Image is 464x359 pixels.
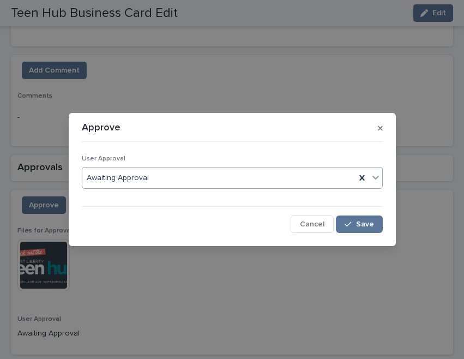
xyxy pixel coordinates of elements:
p: Approve [82,122,120,134]
span: User Approval [82,155,125,162]
button: Save [336,216,382,233]
span: Save [356,220,374,228]
span: Cancel [300,220,324,228]
span: Awaiting Approval [87,172,149,184]
button: Cancel [291,216,334,233]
